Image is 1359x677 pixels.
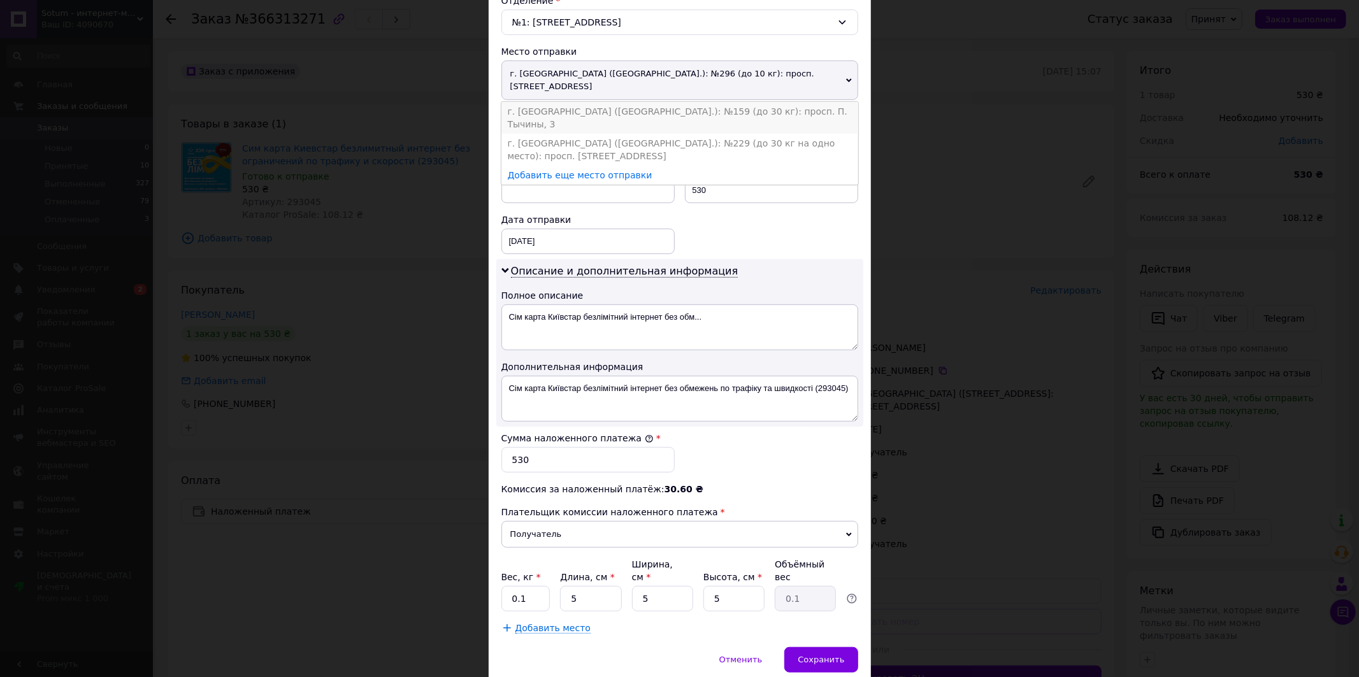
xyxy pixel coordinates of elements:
[501,304,858,350] textarea: Сім карта Київстар безлімітний інтернет без обм...
[703,572,762,582] label: Высота, см
[798,655,844,664] span: Сохранить
[501,572,541,582] label: Вес, кг
[501,10,858,35] div: №1: [STREET_ADDRESS]
[501,360,858,373] div: Дополнительная информация
[501,507,718,517] span: Плательщик комиссии наложенного платежа
[775,558,836,583] div: Объёмный вес
[501,376,858,422] textarea: Сім карта Київстар безлімітний інтернет без обмежень по трафіку та швидкості (293045)
[508,170,652,180] a: Добавить еще место отправки
[511,265,738,278] span: Описание и дополнительная информация
[501,134,858,166] li: г. [GEOGRAPHIC_DATA] ([GEOGRAPHIC_DATA].): №229 (до 30 кг на одно место): просп. [STREET_ADDRESS]
[501,102,858,134] li: г. [GEOGRAPHIC_DATA] ([GEOGRAPHIC_DATA].): №159 (до 30 кг): просп. П. Тычины, 3
[560,572,614,582] label: Длина, см
[632,559,673,582] label: Ширина, см
[719,655,763,664] span: Отменить
[501,61,858,100] span: г. [GEOGRAPHIC_DATA] ([GEOGRAPHIC_DATA].): №296 (до 10 кг): просп. [STREET_ADDRESS]
[501,289,858,302] div: Полное описание
[501,433,654,443] label: Сумма наложенного платежа
[665,484,703,494] span: 30.60 ₴
[501,521,858,548] span: Получатель
[515,623,591,634] span: Добавить место
[501,213,675,226] div: Дата отправки
[501,483,858,495] div: Комиссия за наложенный платёж:
[501,46,577,57] span: Место отправки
